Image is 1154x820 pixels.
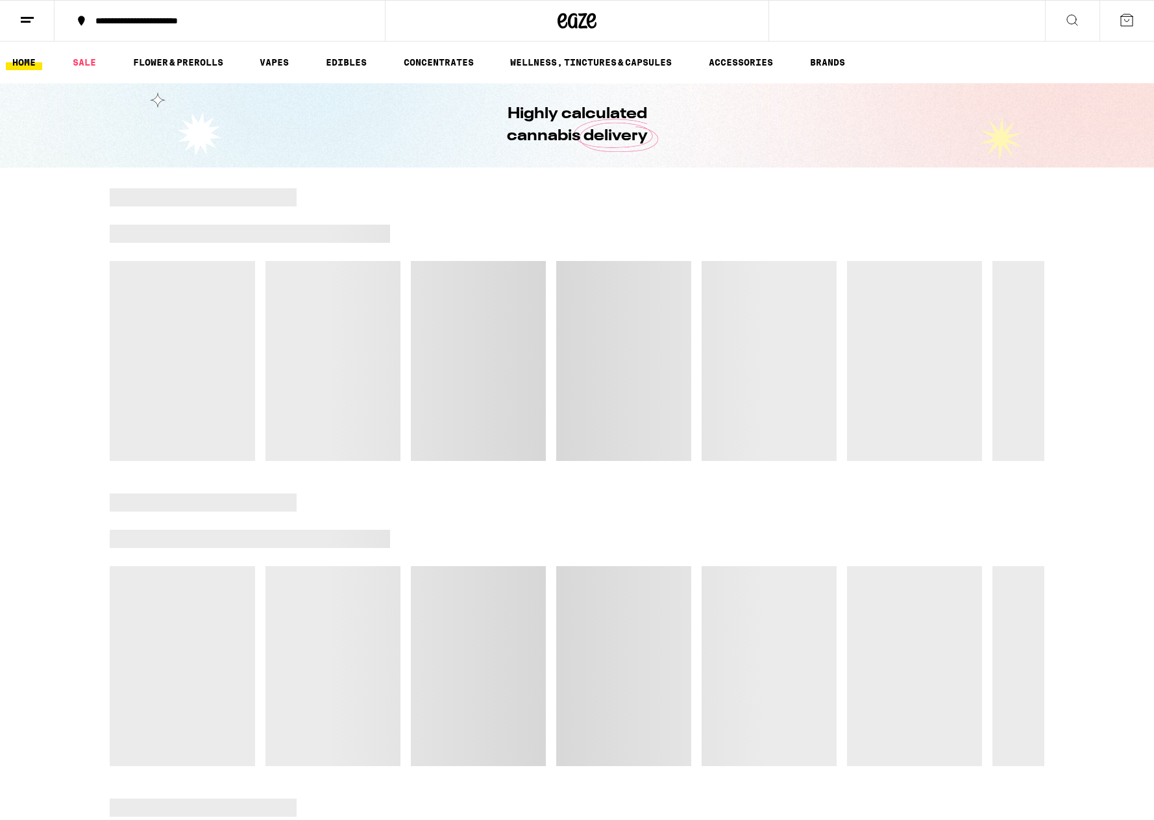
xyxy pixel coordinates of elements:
h1: Highly calculated cannabis delivery [470,103,684,147]
a: WELLNESS, TINCTURES & CAPSULES [504,55,678,70]
a: SALE [66,55,103,70]
a: BRANDS [804,55,852,70]
a: FLOWER & PREROLLS [127,55,230,70]
a: ACCESSORIES [702,55,780,70]
a: CONCENTRATES [397,55,480,70]
a: EDIBLES [319,55,373,70]
a: VAPES [253,55,295,70]
a: HOME [6,55,42,70]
